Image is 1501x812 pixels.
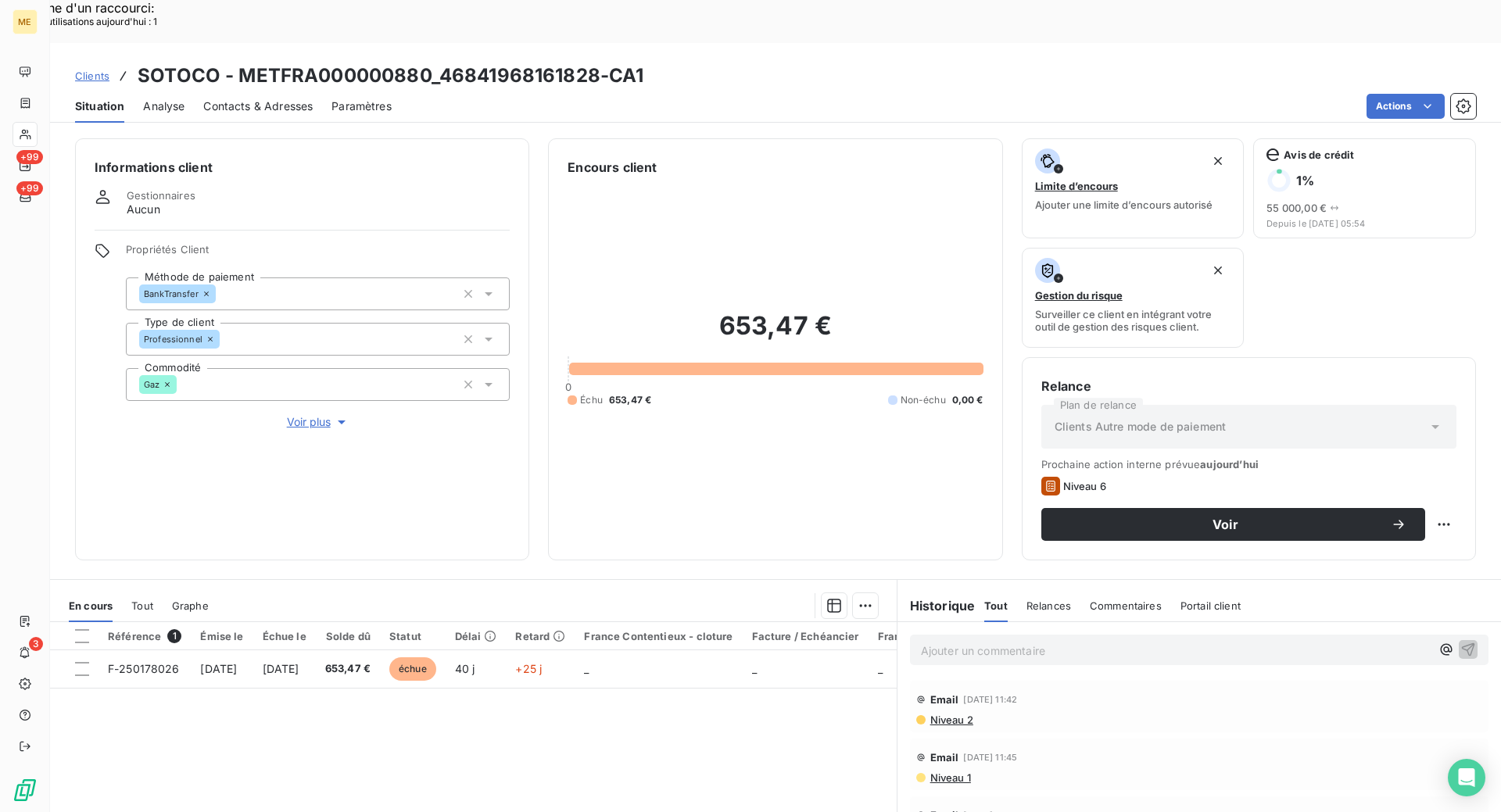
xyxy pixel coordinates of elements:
span: Portail client [1180,599,1241,612]
span: [DATE] [263,662,299,675]
button: Actions [1367,94,1445,119]
span: _ [878,662,883,675]
span: Analyse [143,98,184,114]
div: Échue le [263,630,306,642]
input: Ajouter une valeur [177,377,189,392]
span: Gestionnaires [127,189,195,202]
span: BankTransfer [144,289,199,299]
div: Émise le [200,630,243,642]
a: Clients [75,68,109,84]
span: _ [752,662,757,675]
span: Voir plus [287,414,349,430]
span: [DATE] 11:42 [963,695,1017,704]
button: Limite d’encoursAjouter une limite d’encours autorisé [1022,138,1245,238]
span: Niveau 6 [1063,480,1106,492]
span: Email [930,751,959,764]
div: Solde dû [325,630,371,642]
input: Ajouter une valeur [220,332,232,346]
span: F-250178026 [108,662,180,675]
span: Ajouter une limite d’encours autorisé [1035,199,1213,211]
span: 40 j [455,662,475,675]
span: Relances [1026,599,1071,612]
span: Tout [984,599,1008,612]
div: Référence [108,629,181,643]
span: Surveiller ce client en intégrant votre outil de gestion des risques client. [1035,308,1231,333]
input: Ajouter une valeur [216,287,228,301]
span: +99 [16,150,43,164]
span: Aucun [127,202,160,217]
span: 0,00 € [952,393,983,407]
span: Avis de crédit [1284,148,1354,161]
span: Clients [75,70,109,82]
span: Non-échu [901,393,946,407]
span: Email [930,693,959,706]
h3: SOTOCO - METFRA000000880_46841968161828-CA1 [138,62,643,90]
h2: 653,47 € [568,310,983,357]
span: 3 [29,637,43,651]
span: Graphe [172,599,209,612]
div: France Contentieux - ouverture [878,630,1041,642]
div: France Contentieux - cloture [584,630,733,642]
span: Échu [580,393,603,407]
h6: Encours client [568,158,657,177]
button: Gestion du risqueSurveiller ce client en intégrant votre outil de gestion des risques client. [1022,248,1245,348]
button: Voir plus [126,413,510,431]
div: Statut [389,630,436,642]
h6: Informations client [95,158,510,177]
span: En cours [69,599,113,612]
div: Retard [515,630,565,642]
div: Facture / Echéancier [752,630,859,642]
span: +25 j [515,662,542,675]
span: Contacts & Adresses [203,98,313,114]
span: Tout [131,599,153,612]
button: Voir [1041,508,1425,541]
span: [DATE] [200,662,237,675]
span: 653,47 € [609,393,651,407]
span: Prochaine action interne prévue [1041,458,1456,470]
span: _ [584,662,589,675]
span: 55 000,00 € [1266,202,1327,214]
h6: Relance [1041,377,1456,395]
span: Limite d’encours [1035,180,1118,192]
span: aujourd’hui [1200,458,1259,470]
div: Délai [455,630,497,642]
span: Depuis le [DATE] 05:54 [1266,219,1463,228]
span: échue [389,657,436,681]
span: +99 [16,181,43,195]
span: 653,47 € [325,661,371,677]
span: Propriétés Client [126,243,510,265]
h6: 1 % [1296,173,1314,188]
span: 0 [565,381,571,393]
span: Niveau 1 [929,771,971,784]
span: Niveau 2 [929,714,973,726]
span: Professionnel [144,334,202,344]
span: Commentaires [1090,599,1162,612]
h6: Historique [897,596,976,615]
span: Clients Autre mode de paiement [1055,419,1227,435]
span: Gaz [144,380,159,389]
span: 1 [167,629,181,643]
img: Logo LeanPay [13,778,38,803]
span: Situation [75,98,124,114]
span: Gestion du risque [1035,289,1123,302]
span: Paramètres [331,98,392,114]
div: Open Intercom Messenger [1448,759,1485,796]
span: Voir [1060,518,1391,531]
span: [DATE] 11:45 [963,753,1017,762]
